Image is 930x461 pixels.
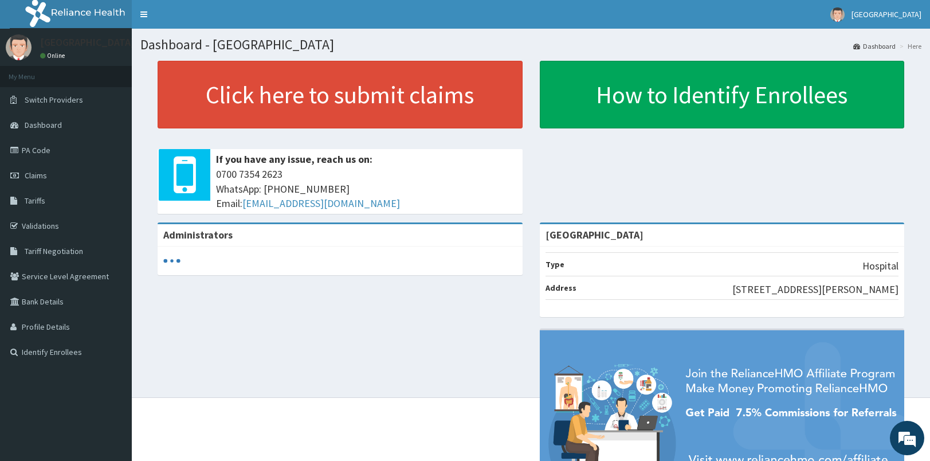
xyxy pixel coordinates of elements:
p: [STREET_ADDRESS][PERSON_NAME] [732,282,898,297]
span: Dashboard [25,120,62,130]
b: Administrators [163,228,233,241]
span: Tariff Negotiation [25,246,83,256]
span: Switch Providers [25,95,83,105]
li: Here [897,41,921,51]
a: Click here to submit claims [158,61,523,128]
p: Hospital [862,259,898,274]
svg: audio-loading [163,252,180,269]
a: Online [40,52,68,60]
img: User Image [6,34,32,60]
p: [GEOGRAPHIC_DATA] [40,37,135,48]
span: 0700 7354 2623 WhatsApp: [PHONE_NUMBER] Email: [216,167,517,211]
img: User Image [830,7,845,22]
a: [EMAIL_ADDRESS][DOMAIN_NAME] [242,197,400,210]
span: Claims [25,170,47,181]
span: Tariffs [25,196,45,206]
span: [GEOGRAPHIC_DATA] [851,9,921,19]
strong: [GEOGRAPHIC_DATA] [546,228,643,241]
a: How to Identify Enrollees [540,61,905,128]
a: Dashboard [853,41,896,51]
b: If you have any issue, reach us on: [216,153,372,166]
b: Type [546,259,564,269]
h1: Dashboard - [GEOGRAPHIC_DATA] [140,37,921,52]
b: Address [546,283,576,293]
